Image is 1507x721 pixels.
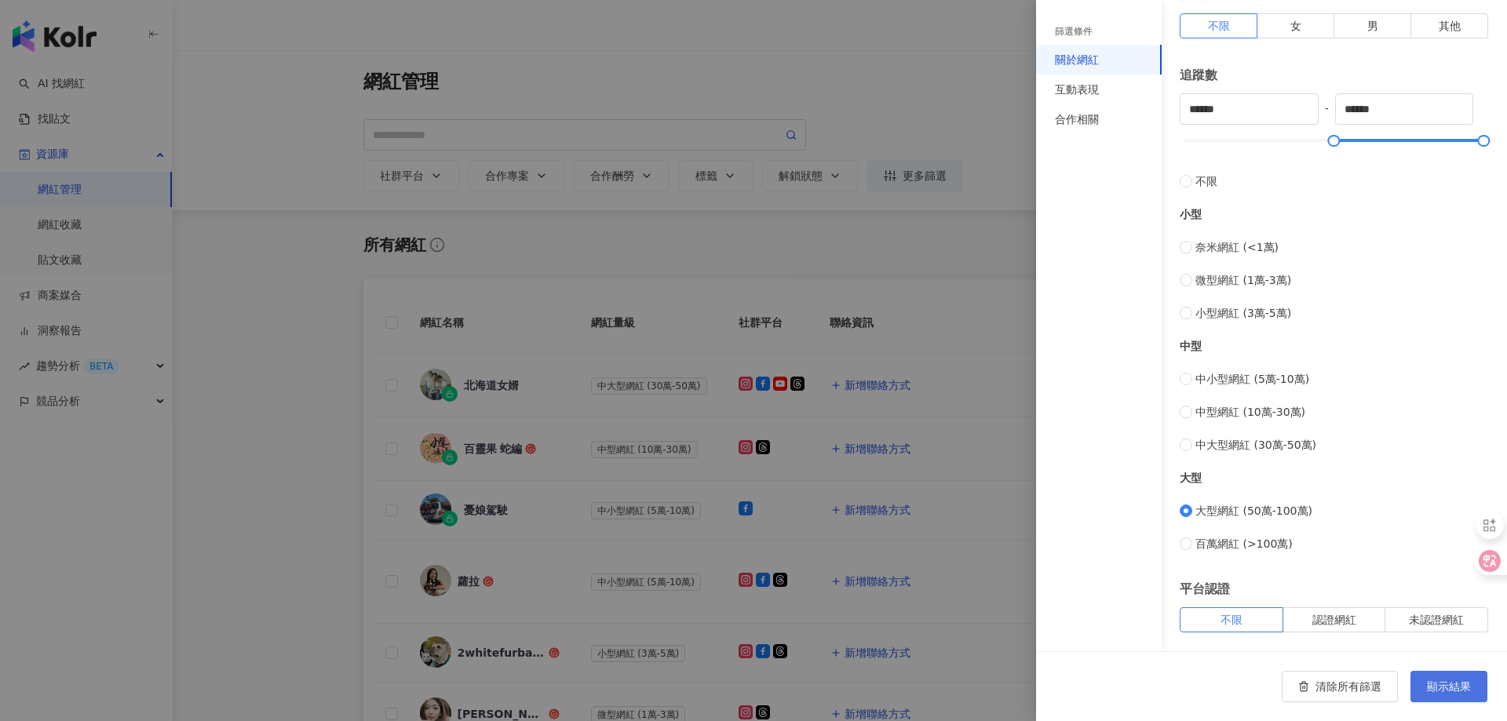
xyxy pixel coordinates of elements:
[1208,20,1230,32] span: 不限
[1195,535,1293,552] span: 百萬網紅 (>100萬)
[1195,271,1291,289] span: 微型網紅 (1萬-3萬)
[1180,571,1488,607] div: 平台認證
[1367,20,1378,32] span: 男
[1290,20,1301,32] span: 女
[1180,206,1488,223] div: 小型
[1195,502,1312,519] span: 大型網紅 (50萬-100萬)
[1409,614,1464,626] span: 未認證網紅
[1055,111,1099,128] div: 合作相關
[1221,614,1242,626] span: 不限
[1180,337,1488,355] div: 中型
[1195,370,1309,388] span: 中小型網紅 (5萬-10萬)
[1055,25,1093,38] div: 篩選條件
[1055,81,1099,98] div: 互動表現
[1282,671,1398,702] button: 清除所有篩選
[1180,469,1488,486] div: 大型
[1195,173,1217,190] span: 不限
[1427,680,1471,693] span: 顯示結果
[1319,100,1335,117] span: -
[1312,614,1356,626] span: 認證網紅
[1410,671,1487,702] button: 顯示結果
[1195,403,1305,421] span: 中型網紅 (10萬-30萬)
[1315,680,1381,693] span: 清除所有篩選
[1055,51,1099,68] div: 關於網紅
[1195,304,1291,322] span: 小型網紅 (3萬-5萬)
[1180,57,1488,93] div: 追蹤數
[1195,436,1316,453] span: 中大型網紅 (30萬-50萬)
[1195,239,1279,256] span: 奈米網紅 (<1萬)
[1439,20,1461,32] span: 其他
